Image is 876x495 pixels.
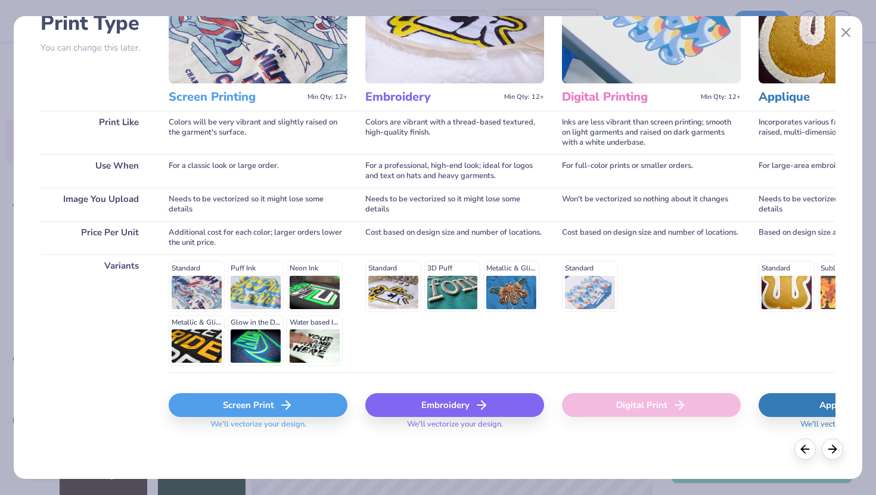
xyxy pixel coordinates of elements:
h3: Embroidery [365,89,499,105]
div: Screen Print [169,393,347,417]
div: Variants [41,254,151,372]
div: For a classic look or large order. [169,154,347,188]
div: Inks are less vibrant than screen printing; smooth on light garments and raised on dark garments ... [562,111,741,154]
div: Needs to be vectorized so it might lose some details [365,188,544,221]
div: Cost based on design size and number of locations. [562,221,741,254]
span: Min Qty: 12+ [504,93,544,101]
div: Needs to be vectorized so it might lose some details [169,188,347,221]
button: Close [835,21,858,44]
span: Min Qty: 12+ [307,93,347,101]
div: Additional cost for each color; larger orders lower the unit price. [169,221,347,254]
div: Colors are vibrant with a thread-based textured, high-quality finish. [365,111,544,154]
span: Min Qty: 12+ [701,93,741,101]
div: Print Like [41,111,151,154]
div: Image You Upload [41,188,151,221]
div: Colors will be very vibrant and slightly raised on the garment's surface. [169,111,347,154]
p: You can change this later. [41,43,151,53]
div: For a professional, high-end look; ideal for logos and text on hats and heavy garments. [365,154,544,188]
div: Cost based on design size and number of locations. [365,221,544,254]
span: We'll vectorize your design. [206,419,311,437]
div: For full-color prints or smaller orders. [562,154,741,188]
h3: Screen Printing [169,89,303,105]
div: Price Per Unit [41,221,151,254]
div: Use When [41,154,151,188]
span: We'll vectorize your design. [402,419,508,437]
h3: Digital Printing [562,89,696,105]
div: Won't be vectorized so nothing about it changes [562,188,741,221]
div: Digital Print [562,393,741,417]
div: Embroidery [365,393,544,417]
